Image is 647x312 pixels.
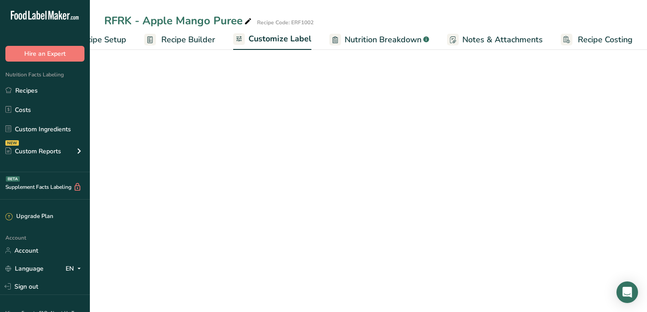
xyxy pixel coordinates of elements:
[233,29,311,50] a: Customize Label
[66,263,84,274] div: EN
[60,30,126,50] a: Recipe Setup
[5,140,19,146] div: NEW
[257,18,314,27] div: Recipe Code: ERF1002
[5,212,53,221] div: Upgrade Plan
[578,34,633,46] span: Recipe Costing
[561,30,633,50] a: Recipe Costing
[447,30,543,50] a: Notes & Attachments
[5,261,44,276] a: Language
[5,46,84,62] button: Hire an Expert
[329,30,429,50] a: Nutrition Breakdown
[616,281,638,303] div: Open Intercom Messenger
[462,34,543,46] span: Notes & Attachments
[161,34,215,46] span: Recipe Builder
[77,34,126,46] span: Recipe Setup
[345,34,421,46] span: Nutrition Breakdown
[144,30,215,50] a: Recipe Builder
[5,147,61,156] div: Custom Reports
[6,176,20,182] div: BETA
[248,33,311,45] span: Customize Label
[104,13,253,29] div: RFRK - Apple Mango Puree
